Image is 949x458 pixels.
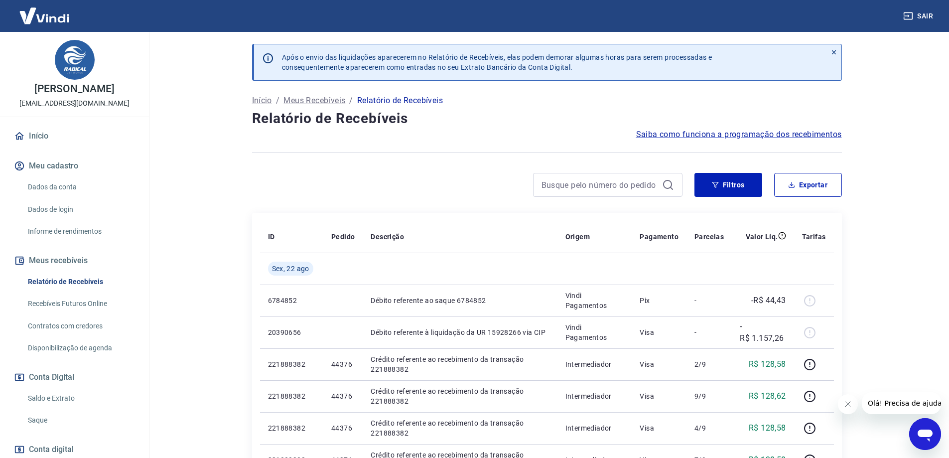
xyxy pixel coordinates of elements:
p: 44376 [331,391,355,401]
button: Exportar [774,173,842,197]
p: Débito referente à liquidação da UR 15928266 via CIP [371,327,549,337]
p: -R$ 1.157,26 [740,320,786,344]
button: Meu cadastro [12,155,137,177]
p: Crédito referente ao recebimento da transação 221888382 [371,354,549,374]
p: 6784852 [268,296,315,305]
p: Crédito referente ao recebimento da transação 221888382 [371,418,549,438]
a: Disponibilização de agenda [24,338,137,358]
p: -R$ 44,43 [751,295,786,306]
p: 44376 [331,423,355,433]
a: Recebíveis Futuros Online [24,294,137,314]
p: R$ 128,62 [749,390,786,402]
p: 2/9 [694,359,724,369]
a: Início [252,95,272,107]
p: 221888382 [268,391,315,401]
p: Valor Líq. [746,232,778,242]
p: [PERSON_NAME] [34,84,114,94]
p: Vindi Pagamentos [565,322,624,342]
p: - [694,327,724,337]
p: Origem [565,232,590,242]
p: Crédito referente ao recebimento da transação 221888382 [371,386,549,406]
p: Após o envio das liquidações aparecerem no Relatório de Recebíveis, elas podem demorar algumas ho... [282,52,712,72]
p: - [694,296,724,305]
p: Vindi Pagamentos [565,291,624,310]
p: Pix [640,296,678,305]
p: Visa [640,423,678,433]
p: Pagamento [640,232,678,242]
p: Intermediador [565,359,624,369]
p: Parcelas [694,232,724,242]
p: 4/9 [694,423,724,433]
a: Dados da conta [24,177,137,197]
p: 221888382 [268,423,315,433]
span: Sex, 22 ago [272,264,309,274]
a: Contratos com credores [24,316,137,336]
button: Meus recebíveis [12,250,137,272]
p: / [276,95,279,107]
p: [EMAIL_ADDRESS][DOMAIN_NAME] [19,98,130,109]
p: Relatório de Recebíveis [357,95,443,107]
p: Visa [640,359,678,369]
p: 20390656 [268,327,315,337]
p: R$ 128,58 [749,422,786,434]
p: R$ 128,58 [749,358,786,370]
p: Visa [640,327,678,337]
button: Sair [901,7,937,25]
button: Conta Digital [12,366,137,388]
p: Intermediador [565,423,624,433]
iframe: Mensagem da empresa [862,392,941,414]
p: Pedido [331,232,355,242]
p: Descrição [371,232,404,242]
span: Conta digital [29,443,74,457]
span: Olá! Precisa de ajuda? [6,7,84,15]
h4: Relatório de Recebíveis [252,109,842,129]
p: Visa [640,391,678,401]
iframe: Fechar mensagem [838,394,858,414]
p: 9/9 [694,391,724,401]
a: Dados de login [24,199,137,220]
p: Intermediador [565,391,624,401]
p: 44376 [331,359,355,369]
img: 390d95a4-0b2f-43fe-8fa0-e43eda86bb40.jpeg [55,40,95,80]
button: Filtros [694,173,762,197]
p: Tarifas [802,232,826,242]
a: Saldo e Extrato [24,388,137,409]
a: Início [12,125,137,147]
a: Relatório de Recebíveis [24,272,137,292]
a: Meus Recebíveis [283,95,345,107]
iframe: Botão para abrir a janela de mensagens [909,418,941,450]
a: Saiba como funciona a programação dos recebimentos [636,129,842,141]
a: Saque [24,410,137,431]
img: Vindi [12,0,77,31]
p: Débito referente ao saque 6784852 [371,296,549,305]
p: ID [268,232,275,242]
input: Busque pelo número do pedido [542,177,658,192]
p: 221888382 [268,359,315,369]
p: / [349,95,353,107]
a: Informe de rendimentos [24,221,137,242]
